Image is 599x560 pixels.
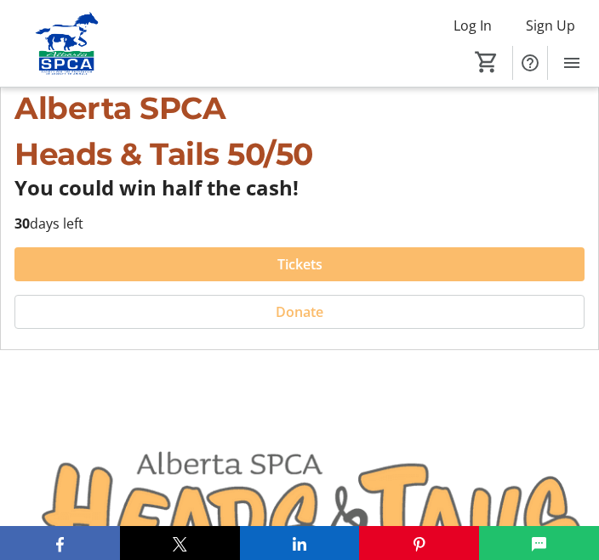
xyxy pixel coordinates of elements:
button: Help [513,46,547,80]
span: Tickets [277,254,322,274]
span: Log In [454,15,492,36]
button: LinkedIn [240,526,360,560]
button: SMS [479,526,599,560]
span: Alberta SPCA [14,89,225,127]
span: Donate [276,302,323,322]
button: Donate [14,295,585,329]
button: Pinterest [359,526,479,560]
button: Menu [555,46,589,80]
button: Cart [471,47,502,77]
button: Sign Up [512,12,589,39]
button: Tickets [14,247,585,281]
span: 30 [14,214,30,233]
span: Heads & Tails 50/50 [14,135,313,173]
img: Alberta SPCA's Logo [10,12,123,76]
button: X [120,526,240,560]
p: You could win half the cash! [14,177,585,199]
button: Log In [440,12,505,39]
p: days left [14,213,585,234]
span: Sign Up [526,15,575,36]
